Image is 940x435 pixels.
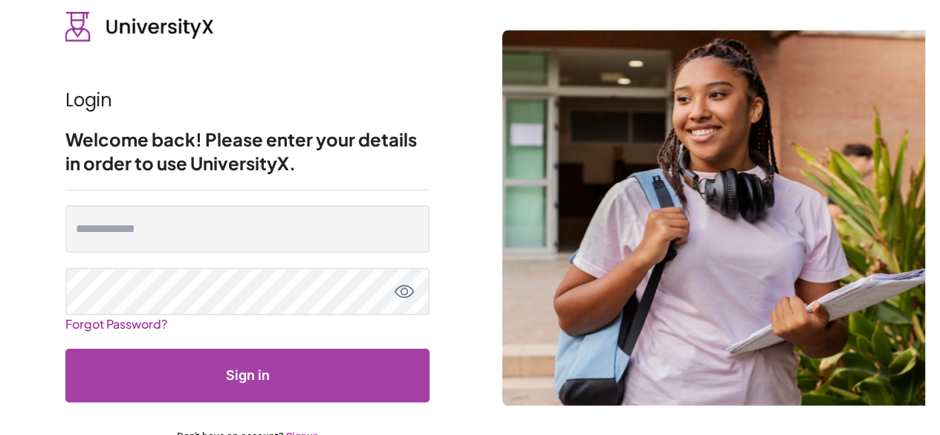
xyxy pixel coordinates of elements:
[65,12,214,42] img: UniversityX logo
[394,281,415,302] button: toggle password view
[502,30,925,405] img: login background
[65,127,430,175] h2: Welcome back! Please enter your details in order to use UniversityX.
[65,88,430,112] h1: Login
[65,310,167,338] a: Forgot Password?
[65,349,430,402] button: Submit form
